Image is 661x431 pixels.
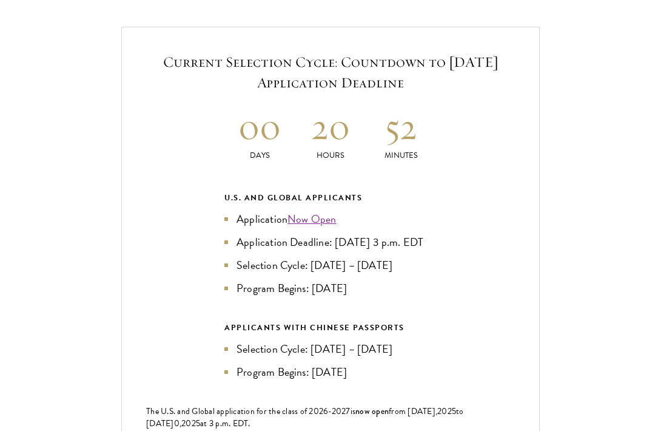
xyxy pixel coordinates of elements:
span: at 3 p.m. EDT. [200,417,250,430]
span: 0 [174,417,180,430]
li: Application Deadline: [DATE] 3 p.m. EDT [224,234,437,251]
span: , [180,417,181,430]
span: 7 [346,405,350,418]
li: Application [224,211,437,228]
a: Now Open [287,211,337,227]
p: Hours [295,149,366,162]
li: Selection Cycle: [DATE] – [DATE] [224,341,437,358]
span: is [351,405,356,418]
span: 5 [196,417,200,430]
span: 6 [323,405,328,418]
span: from [DATE], [389,405,437,418]
span: The U.S. and Global application for the class of 202 [146,405,323,418]
h2: 52 [366,104,437,149]
div: APPLICANTS WITH CHINESE PASSPORTS [224,321,437,334]
div: U.S. and Global Applicants [224,191,437,205]
h2: 00 [224,104,295,149]
span: 202 [181,417,196,430]
p: Days [224,149,295,162]
li: Program Begins: [DATE] [224,280,437,297]
h5: Current Selection Cycle: Countdown to [DATE] Application Deadline [146,52,515,93]
span: now open [355,405,389,417]
span: 202 [437,405,452,418]
span: to [DATE] [146,405,464,430]
li: Selection Cycle: [DATE] – [DATE] [224,257,437,274]
p: Minutes [366,149,437,162]
span: 5 [452,405,456,418]
h2: 20 [295,104,366,149]
span: -202 [328,405,346,418]
li: Program Begins: [DATE] [224,364,437,381]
